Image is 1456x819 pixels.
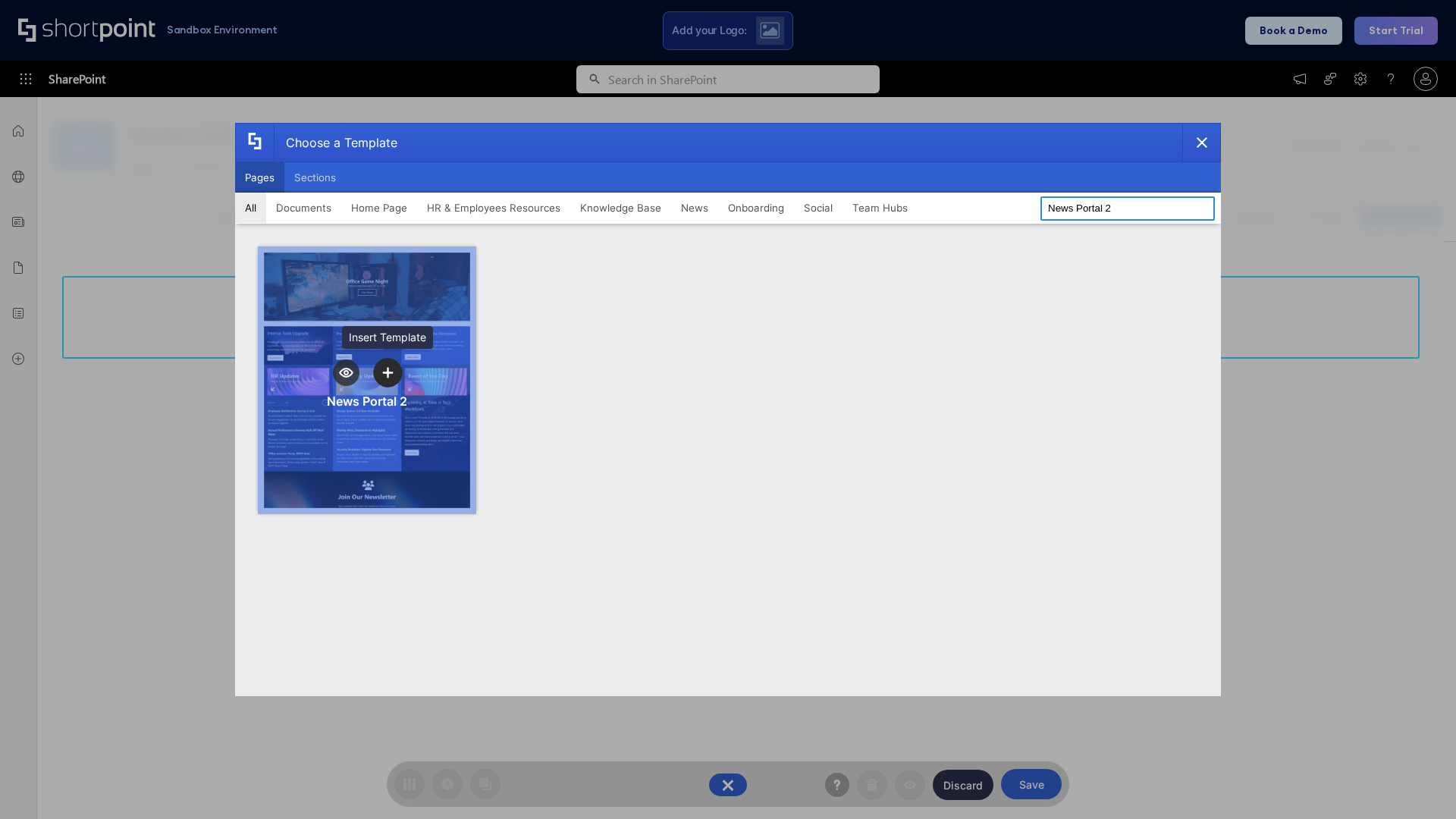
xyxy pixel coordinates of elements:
button: Onboarding [718,193,794,223]
iframe: Chat Widget [1380,746,1456,819]
button: HR & Employees Resources [417,193,570,223]
button: Sections [284,162,346,193]
button: Team Hubs [843,193,918,223]
button: Pages [235,162,284,193]
button: News [671,193,718,223]
button: Knowledge Base [570,193,671,223]
input: Search [1040,196,1215,221]
div: Choose a Template [274,124,397,162]
button: Documents [266,193,341,223]
button: Home Page [341,193,417,223]
button: All [235,193,266,223]
div: template selector [235,123,1221,696]
div: News Portal 2 [327,394,407,409]
button: Social [794,193,843,223]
